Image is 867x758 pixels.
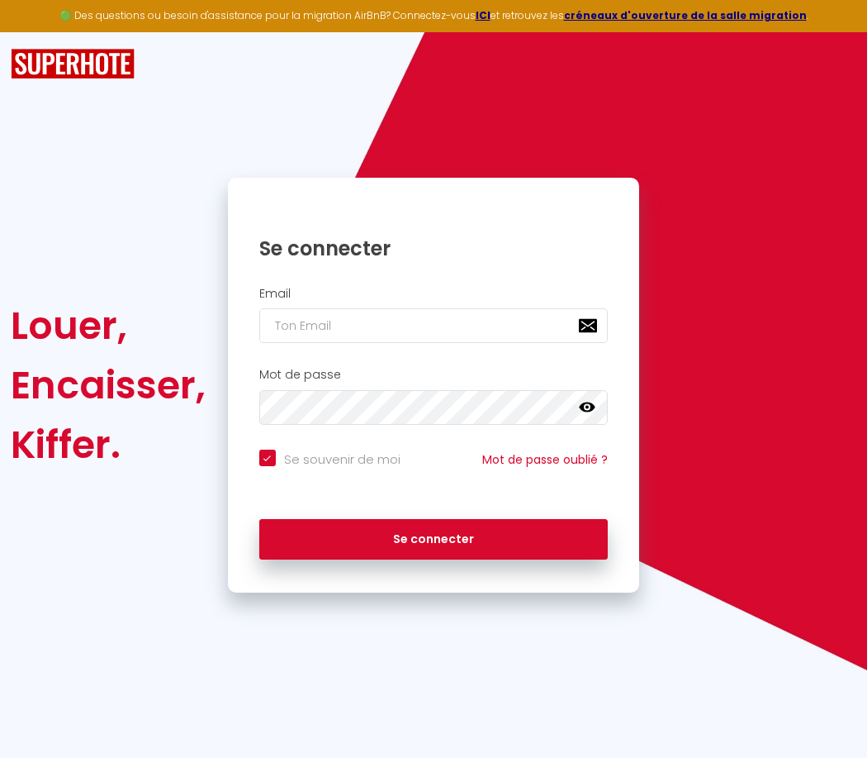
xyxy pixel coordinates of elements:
input: Ton Email [259,308,609,343]
h2: Email [259,287,609,301]
div: Louer, [11,296,206,355]
a: Mot de passe oublié ? [482,451,608,468]
div: Kiffer. [11,415,206,474]
h2: Mot de passe [259,368,609,382]
a: créneaux d'ouverture de la salle migration [564,8,807,22]
h1: Se connecter [259,236,609,261]
a: ICI [476,8,490,22]
img: SuperHote logo [11,49,135,79]
div: Encaisser, [11,355,206,415]
button: Se connecter [259,519,609,560]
